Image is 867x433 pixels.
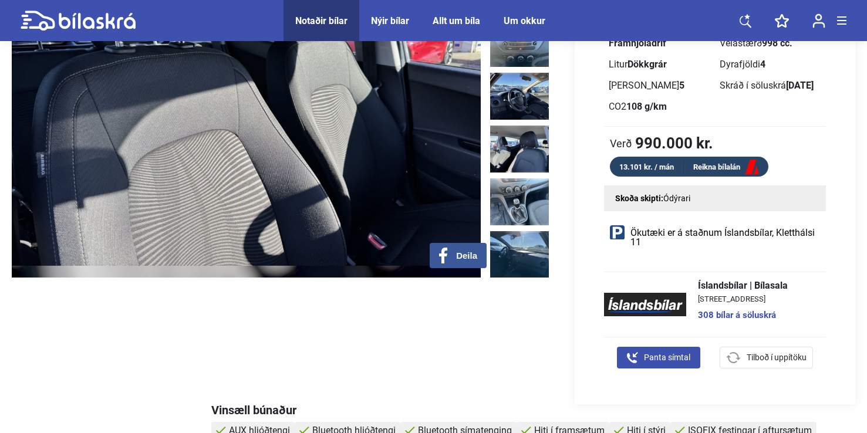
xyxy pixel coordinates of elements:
[609,38,666,49] b: Framhjóladrif
[610,137,632,149] span: Verð
[490,126,549,172] img: 1758208885_2519554759908134024_30508857881946651.jpg
[609,81,710,90] div: [PERSON_NAME]
[490,20,549,67] img: 1758208884_5634453752558278943_30508856799645745.jpg
[490,231,549,278] img: 1758208886_8264046595536190422_30508858803601108.jpg
[295,15,348,26] a: Notaðir bílar
[720,60,821,69] div: Dyrafjöldi
[626,101,667,112] b: 108 g/km
[762,38,792,49] b: 998 cc.
[747,351,807,364] span: Tilboð í uppítöku
[679,80,684,91] b: 5
[504,15,545,26] a: Um okkur
[698,281,788,290] span: Íslandsbílar | Bílasala
[630,228,820,247] span: Ökutæki er á staðnum Íslandsbílar, Kletthálsi 11
[684,160,768,175] a: Reikna bílalán
[430,243,487,268] button: Deila
[609,60,710,69] div: Litur
[211,404,855,416] div: Vinsæll búnaður
[760,59,765,70] b: 4
[490,178,549,225] img: 1758208885_6286610577628086142_30508858346508194.jpg
[433,15,480,26] a: Allt um bíla
[720,39,821,48] div: Vélastærð
[371,15,409,26] a: Nýir bílar
[812,13,825,28] img: user-login.svg
[663,194,690,203] span: Ódýrari
[609,102,710,111] div: CO2
[635,136,713,151] b: 990.000 kr.
[490,73,549,120] img: 1758208884_6511717951268832210_30508857265074003.jpg
[615,194,663,203] strong: Skoða skipti:
[628,59,667,70] b: Dökkgrár
[786,80,814,91] b: [DATE]
[698,295,788,303] span: [STREET_ADDRESS]
[644,351,690,364] span: Panta símtal
[698,311,788,320] a: 308 bílar á söluskrá
[720,81,821,90] div: Skráð í söluskrá
[610,160,684,174] div: 13.101 kr. / mán
[456,251,477,261] span: Deila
